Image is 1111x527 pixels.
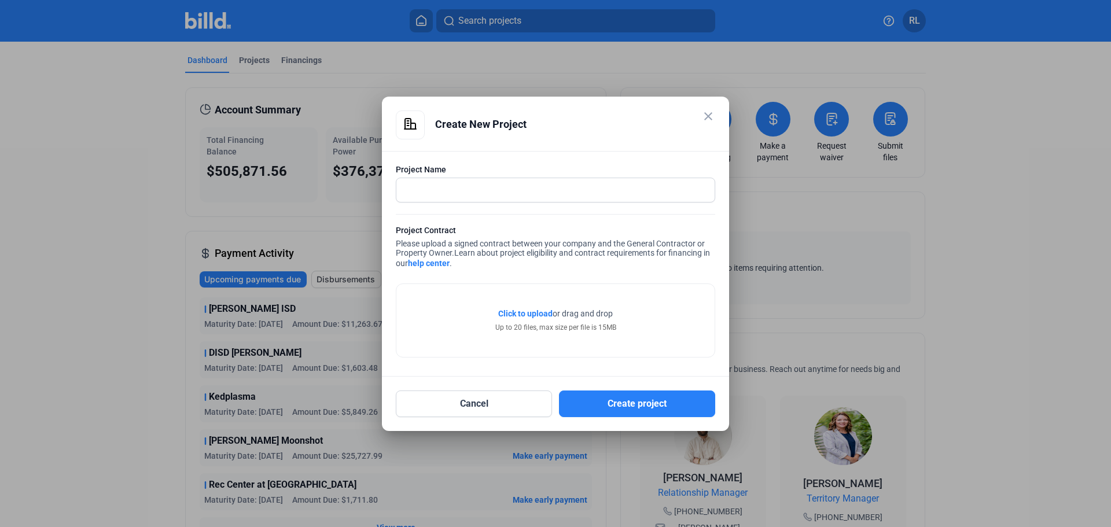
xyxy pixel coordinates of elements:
[396,248,710,268] span: Learn about project eligibility and contract requirements for financing in our .
[408,259,450,268] a: help center
[396,164,715,175] div: Project Name
[498,309,553,318] span: Click to upload
[435,110,715,138] div: Create New Project
[495,322,616,333] div: Up to 20 files, max size per file is 15MB
[559,390,715,417] button: Create project
[396,390,552,417] button: Cancel
[396,224,715,272] div: Please upload a signed contract between your company and the General Contractor or Property Owner.
[396,224,715,239] div: Project Contract
[701,109,715,123] mat-icon: close
[553,308,613,319] span: or drag and drop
